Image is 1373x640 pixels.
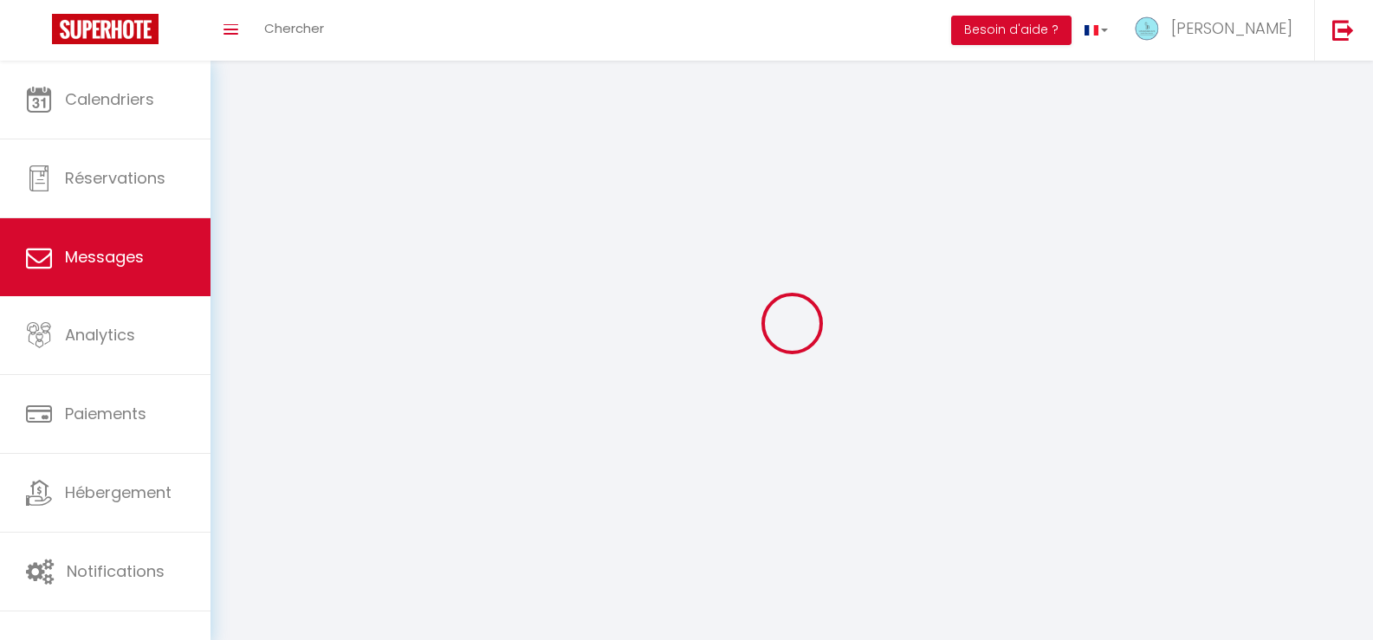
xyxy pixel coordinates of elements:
[52,14,159,44] img: Super Booking
[1134,16,1160,42] img: ...
[65,246,144,268] span: Messages
[264,19,324,37] span: Chercher
[65,167,165,189] span: Réservations
[65,403,146,424] span: Paiements
[951,16,1072,45] button: Besoin d'aide ?
[67,560,165,582] span: Notifications
[65,324,135,346] span: Analytics
[65,88,154,110] span: Calendriers
[1171,17,1292,39] span: [PERSON_NAME]
[1332,19,1354,41] img: logout
[65,482,172,503] span: Hébergement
